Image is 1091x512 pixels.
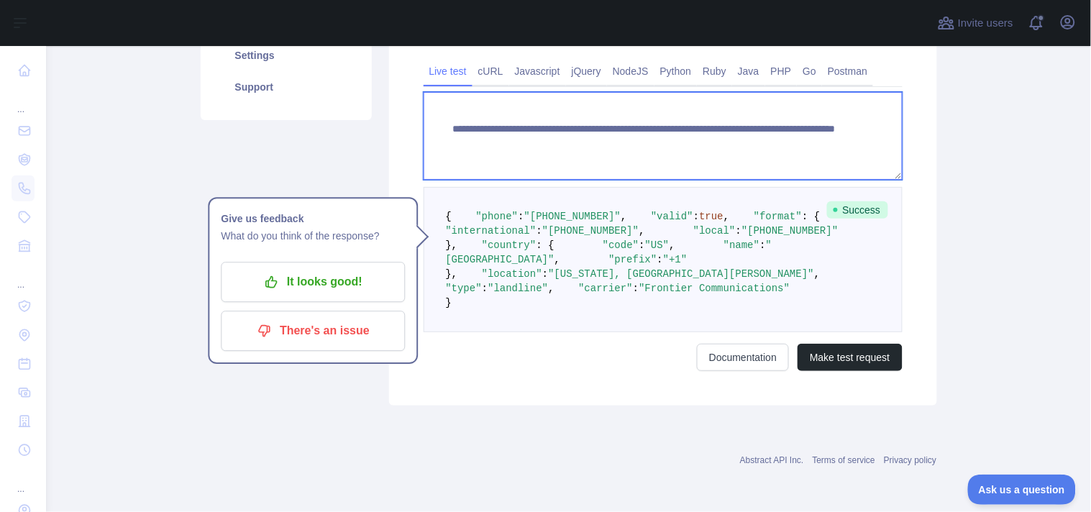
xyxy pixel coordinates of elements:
[548,283,554,294] span: ,
[476,211,519,222] span: "phone"
[566,60,607,83] a: jQuery
[639,283,790,294] span: "Frontier Communications"
[759,239,765,251] span: :
[607,60,654,83] a: NodeJS
[765,60,798,83] a: PHP
[221,228,405,245] p: What do you think of the response?
[488,283,548,294] span: "landline"
[554,254,560,265] span: ,
[633,283,639,294] span: :
[424,60,473,83] a: Live test
[548,268,814,280] span: "[US_STATE], [GEOGRAPHIC_DATA][PERSON_NAME]"
[578,283,633,294] span: "carrier"
[723,239,759,251] span: "name"
[732,60,765,83] a: Java
[218,40,355,71] a: Settings
[645,239,670,251] span: "US"
[754,211,802,222] span: "format"
[935,12,1016,35] button: Invite users
[509,60,566,83] a: Javascript
[968,475,1077,505] iframe: Toggle Customer Support
[798,344,902,371] button: Make test request
[221,262,405,303] button: It looks good!
[446,268,458,280] span: },
[814,268,820,280] span: ,
[736,225,741,237] span: :
[621,211,626,222] span: ,
[797,60,822,83] a: Go
[446,283,482,294] span: "type"
[232,270,394,295] p: It looks good!
[822,60,873,83] a: Postman
[12,262,35,291] div: ...
[232,319,394,344] p: There's an issue
[741,225,838,237] span: "[PHONE_NUMBER]"
[693,225,736,237] span: "local"
[482,283,488,294] span: :
[12,86,35,115] div: ...
[446,211,452,222] span: {
[603,239,639,251] span: "code"
[639,225,644,237] span: ,
[482,268,542,280] span: "location"
[542,225,639,237] span: "[PHONE_NUMBER]"
[663,254,688,265] span: "+1"
[537,225,542,237] span: :
[651,211,693,222] span: "valid"
[12,466,35,495] div: ...
[446,239,458,251] span: },
[446,297,452,308] span: }
[473,60,509,83] a: cURL
[699,211,723,222] span: true
[827,201,888,219] span: Success
[218,71,355,103] a: Support
[608,254,657,265] span: "prefix"
[884,455,936,465] a: Privacy policy
[958,15,1013,32] span: Invite users
[697,60,732,83] a: Ruby
[221,311,405,352] button: There's an issue
[654,60,698,83] a: Python
[669,239,675,251] span: ,
[524,211,621,222] span: "[PHONE_NUMBER]"
[482,239,537,251] span: "country"
[723,211,729,222] span: ,
[639,239,644,251] span: :
[518,211,524,222] span: :
[802,211,820,222] span: : {
[813,455,875,465] a: Terms of service
[697,344,789,371] a: Documentation
[221,211,405,228] h1: Give us feedback
[693,211,699,222] span: :
[657,254,663,265] span: :
[446,225,537,237] span: "international"
[740,455,804,465] a: Abstract API Inc.
[542,268,548,280] span: :
[537,239,554,251] span: : {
